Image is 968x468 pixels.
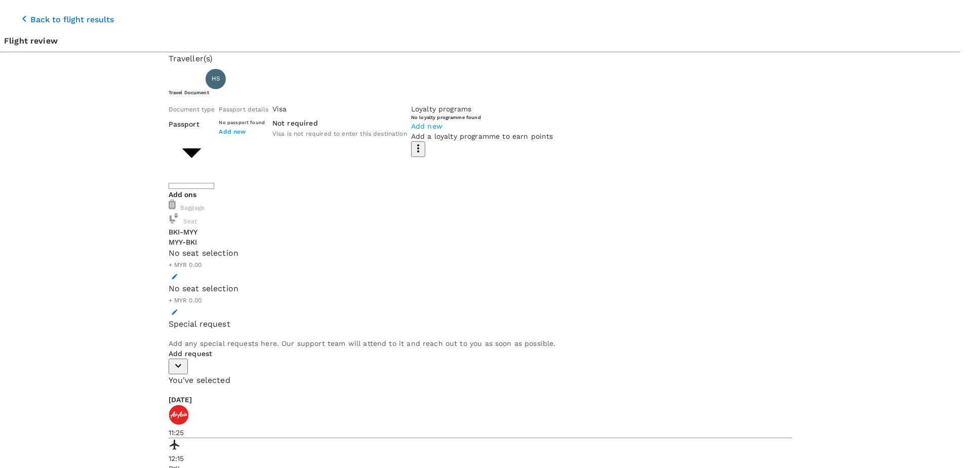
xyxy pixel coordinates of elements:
p: Add request [169,348,792,359]
span: HS [212,74,220,84]
span: Visa [272,105,287,113]
p: Special request [169,318,792,330]
div: No seat selection [169,247,792,259]
p: Flight review [4,35,956,47]
p: 12:15 [169,453,792,463]
div: Seat [169,213,792,227]
p: MYY - BKI [169,237,792,247]
img: baggage-icon [169,200,176,210]
span: Visa is not required to enter this destination [272,130,407,137]
p: Add ons [169,189,792,200]
h6: Travel Document [169,89,792,96]
p: Back to flight results [30,14,114,26]
p: Add any special requests here. Our support team will attend to it and reach out to you as soon as... [169,338,792,348]
p: You've selected [169,374,792,386]
span: + MYR 0.00 [169,261,202,268]
p: Traveller(s) [169,53,792,65]
span: Add new [219,128,246,135]
span: + MYR 0.00 [169,297,202,304]
p: Traveller 1 : [169,74,202,84]
p: 11:25 [169,427,792,438]
h6: No passport found [219,119,268,126]
p: BKI - MYY [169,227,792,237]
p: Passport [169,119,215,129]
p: Not required [272,118,407,128]
p: [DATE] [169,395,792,405]
img: AK [169,405,189,425]
span: Passport details [219,106,268,113]
div: No seat selection [169,283,792,295]
span: Document type [169,106,215,113]
span: Add a loyalty programme to earn points [411,132,553,140]
img: baggage-icon [169,213,179,223]
p: HASSMONEEY SAIMIN [230,73,318,85]
span: Loyalty programs [411,105,471,113]
span: Add new [411,122,442,130]
div: Baggage [169,200,792,213]
h6: No loyalty programme found [411,114,553,121]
